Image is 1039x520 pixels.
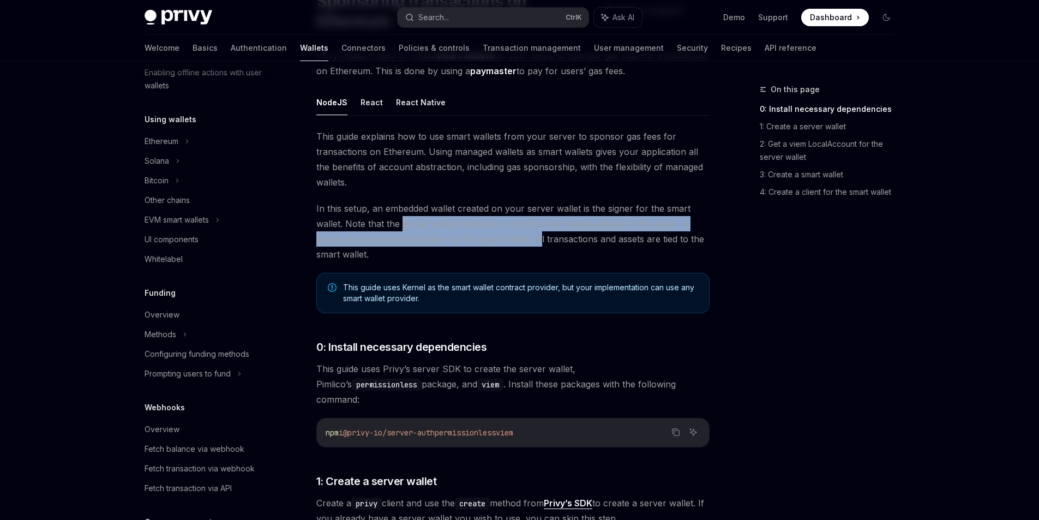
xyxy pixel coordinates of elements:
[316,89,347,115] button: NodeJS
[566,13,582,22] span: Ctrl K
[496,428,513,438] span: viem
[231,35,287,61] a: Authentication
[145,135,178,148] div: Ethereum
[316,129,710,190] span: This guide explains how to use smart wallets from your server to sponsor gas fees for transaction...
[677,35,708,61] a: Security
[145,253,183,266] div: Whitelabel
[341,35,386,61] a: Connectors
[316,201,710,262] span: In this setup, an embedded wallet created on your server wallet is the signer for the smart walle...
[136,190,275,210] a: Other chains
[145,308,179,321] div: Overview
[760,118,904,135] a: 1: Create a server wallet
[343,282,698,304] span: This guide uses Kernel as the smart wallet contract provider, but your implementation can use any...
[361,89,383,115] button: React
[145,367,231,380] div: Prompting users to fund
[455,498,490,510] code: create
[136,439,275,459] a: Fetch balance via webhook
[145,482,232,495] div: Fetch transaction via API
[145,194,190,207] div: Other chains
[351,498,382,510] code: privy
[145,174,169,187] div: Bitcoin
[145,66,269,92] div: Enabling offline actions with user wallets
[316,361,710,407] span: This guide uses Privy’s server SDK to create the server wallet, Pimlico’s package, and . Install ...
[136,63,275,95] a: Enabling offline actions with user wallets
[760,166,904,183] a: 3: Create a smart wallet
[145,462,255,475] div: Fetch transaction via webhook
[300,35,328,61] a: Wallets
[136,305,275,325] a: Overview
[145,10,212,25] img: dark logo
[136,249,275,269] a: Whitelabel
[396,89,446,115] button: React Native
[612,12,634,23] span: Ask AI
[801,9,869,26] a: Dashboard
[145,348,249,361] div: Configuring funding methods
[594,35,664,61] a: User management
[723,12,745,23] a: Demo
[686,425,700,439] button: Ask AI
[136,479,275,498] a: Fetch transaction via API
[483,35,581,61] a: Transaction management
[669,425,683,439] button: Copy the contents from the code block
[326,428,339,438] span: npm
[328,283,337,292] svg: Note
[343,428,435,438] span: @privy-io/server-auth
[136,420,275,439] a: Overview
[352,379,422,391] code: permissionless
[544,498,592,509] a: Privy’s SDK
[145,423,179,436] div: Overview
[316,474,437,489] span: 1: Create a server wallet
[145,35,179,61] a: Welcome
[418,11,449,24] div: Search...
[765,35,816,61] a: API reference
[145,233,199,246] div: UI components
[145,154,169,168] div: Solana
[399,35,470,61] a: Policies & controls
[758,12,788,23] a: Support
[810,12,852,23] span: Dashboard
[193,35,218,61] a: Basics
[136,459,275,479] a: Fetch transaction via webhook
[145,401,185,414] h5: Webhooks
[594,8,642,27] button: Ask AI
[721,35,752,61] a: Recipes
[760,135,904,166] a: 2: Get a viem LocalAccount for the server wallet
[145,213,209,226] div: EVM smart wallets
[470,65,517,77] a: paymaster
[760,183,904,201] a: 4: Create a client for the smart wallet
[477,379,503,391] code: viem
[878,9,895,26] button: Toggle dark mode
[760,100,904,118] a: 0: Install necessary dependencies
[145,443,244,456] div: Fetch balance via webhook
[136,344,275,364] a: Configuring funding methods
[316,48,710,79] span: Privy makes it easy to create for your users to sponsor gas fees for transactions on Ethereum. Th...
[145,286,176,300] h5: Funding
[771,83,820,96] span: On this page
[316,339,487,355] span: 0: Install necessary dependencies
[398,8,588,27] button: Search...CtrlK
[136,230,275,249] a: UI components
[339,428,343,438] span: i
[145,113,196,126] h5: Using wallets
[145,328,176,341] div: Methods
[435,428,496,438] span: permissionless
